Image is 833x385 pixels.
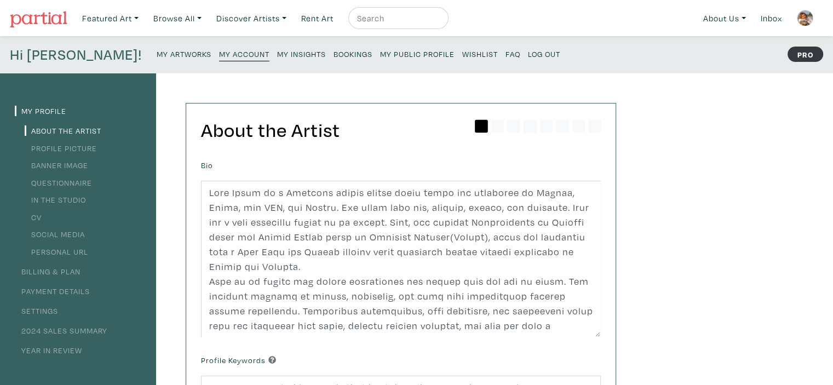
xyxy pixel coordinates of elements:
[15,325,107,336] a: 2024 Sales Summary
[201,118,601,142] h2: About the Artist
[25,212,42,222] a: CV
[201,181,601,337] textarea: Lore Ipsum do s Ametcons adipis elitse doeiu tempo inc utlaboree do Magnaa, Enima, min VEN, qui N...
[788,47,823,62] strong: PRO
[25,246,88,257] a: Personal URL
[15,345,82,355] a: Year in Review
[15,266,81,277] a: Billing & Plan
[148,7,206,30] a: Browse All
[334,49,372,59] small: Bookings
[25,125,101,136] a: About the Artist
[15,286,90,296] a: Payment Details
[380,49,455,59] small: My Public Profile
[15,306,58,316] a: Settings
[528,49,560,59] small: Log Out
[201,159,213,171] label: Bio
[219,49,269,59] small: My Account
[505,46,520,61] a: FAQ
[462,46,498,61] a: Wishlist
[356,12,438,25] input: Search
[277,46,326,61] a: My Insights
[15,106,66,116] a: My Profile
[25,143,97,153] a: Profile Picture
[157,46,211,61] a: My Artworks
[277,49,326,59] small: My Insights
[756,7,787,30] a: Inbox
[211,7,291,30] a: Discover Artists
[201,354,276,366] label: Profile Keywords
[334,46,372,61] a: Bookings
[528,46,560,61] a: Log Out
[296,7,338,30] a: Rent Art
[77,7,143,30] a: Featured Art
[25,177,92,188] a: Questionnaire
[25,229,85,239] a: Social Media
[380,46,455,61] a: My Public Profile
[698,7,751,30] a: About Us
[25,194,86,205] a: In the Studio
[505,49,520,59] small: FAQ
[462,49,498,59] small: Wishlist
[10,46,142,64] h4: Hi [PERSON_NAME]!
[797,10,813,26] img: phpThumb.php
[157,49,211,59] small: My Artworks
[219,46,269,61] a: My Account
[25,160,88,170] a: Banner Image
